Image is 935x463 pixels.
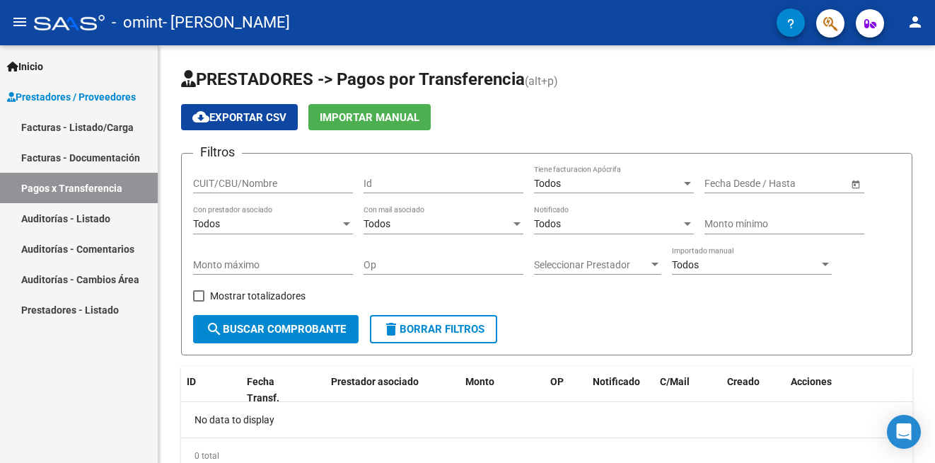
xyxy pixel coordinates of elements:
[241,367,305,413] datatable-header-cell: Fecha Transf.
[193,142,242,162] h3: Filtros
[187,376,196,387] span: ID
[192,108,209,125] mat-icon: cloud_download
[593,376,640,387] span: Notificado
[721,367,785,413] datatable-header-cell: Creado
[672,259,699,270] span: Todos
[112,7,163,38] span: - omint
[727,376,760,387] span: Creado
[181,69,525,89] span: PRESTADORES -> Pagos por Transferencia
[320,111,419,124] span: Importar Manual
[654,367,721,413] datatable-header-cell: C/Mail
[193,218,220,229] span: Todos
[383,323,484,336] span: Borrar Filtros
[308,104,431,130] button: Importar Manual
[660,376,690,387] span: C/Mail
[370,315,497,343] button: Borrar Filtros
[11,13,28,30] mat-icon: menu
[181,402,912,438] div: No data to display
[887,415,921,449] div: Open Intercom Messenger
[181,367,241,413] datatable-header-cell: ID
[534,178,561,189] span: Todos
[587,367,654,413] datatable-header-cell: Notificado
[206,321,223,338] mat-icon: search
[206,323,346,336] span: Buscar Comprobante
[704,178,756,190] input: Fecha inicio
[192,111,286,124] span: Exportar CSV
[534,218,561,229] span: Todos
[331,376,419,387] span: Prestador asociado
[534,259,649,271] span: Seleccionar Prestador
[210,287,306,304] span: Mostrar totalizadores
[193,315,359,343] button: Buscar Comprobante
[545,367,587,413] datatable-header-cell: OP
[163,7,290,38] span: - [PERSON_NAME]
[325,367,460,413] datatable-header-cell: Prestador asociado
[7,59,43,74] span: Inicio
[7,89,136,105] span: Prestadores / Proveedores
[460,367,545,413] datatable-header-cell: Monto
[383,321,400,338] mat-icon: delete
[247,376,279,404] span: Fecha Transf.
[785,367,912,413] datatable-header-cell: Acciones
[550,376,564,387] span: OP
[907,13,924,30] mat-icon: person
[364,218,390,229] span: Todos
[791,376,832,387] span: Acciones
[465,376,494,387] span: Monto
[848,176,863,191] button: Open calendar
[181,104,298,130] button: Exportar CSV
[525,74,558,88] span: (alt+p)
[768,178,837,190] input: Fecha fin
